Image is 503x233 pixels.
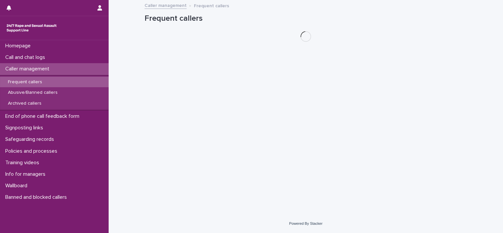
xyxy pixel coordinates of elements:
[3,90,63,95] p: Abusive/Banned callers
[3,160,44,166] p: Training videos
[3,101,47,106] p: Archived callers
[3,125,48,131] p: Signposting links
[3,79,47,85] p: Frequent callers
[145,1,187,9] a: Caller management
[3,171,51,177] p: Info for managers
[3,194,72,200] p: Banned and blocked callers
[194,2,229,9] p: Frequent callers
[3,66,55,72] p: Caller management
[3,54,50,61] p: Call and chat logs
[289,221,322,225] a: Powered By Stacker
[3,148,63,154] p: Policies and processes
[5,21,58,35] img: rhQMoQhaT3yELyF149Cw
[3,136,59,142] p: Safeguarding records
[3,113,85,119] p: End of phone call feedback form
[145,14,467,23] h1: Frequent callers
[3,43,36,49] p: Homepage
[3,183,33,189] p: Wallboard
